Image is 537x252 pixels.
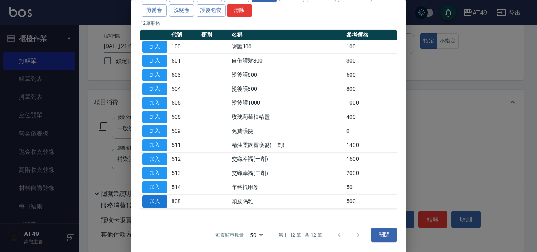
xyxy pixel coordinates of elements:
td: 501 [169,54,199,68]
td: 800 [344,82,397,96]
td: 513 [169,166,199,180]
td: 玫瑰葡萄柚精靈 [230,110,345,124]
td: 1600 [344,153,397,167]
td: 500 [344,195,397,209]
td: 瞬護100 [230,40,345,54]
button: 護髮包套 [197,4,226,17]
td: 512 [169,153,199,167]
td: 511 [169,138,199,153]
button: 剪髮卷 [142,4,167,17]
button: 加入 [142,139,167,151]
td: 504 [169,82,199,96]
button: 清除 [227,4,252,17]
button: 加入 [142,69,167,81]
td: 0 [344,124,397,138]
td: 503 [169,68,199,82]
p: 每頁顯示數量 [215,232,244,239]
td: 燙後護800 [230,82,345,96]
td: 506 [169,110,199,124]
button: 加入 [142,41,167,53]
button: 加入 [142,125,167,138]
th: 名稱 [230,30,345,40]
td: 100 [344,40,397,54]
td: 1400 [344,138,397,153]
button: 加入 [142,83,167,95]
p: 12 筆服務 [140,20,397,27]
button: 加入 [142,97,167,109]
th: 類別 [199,30,229,40]
td: 燙後護1000 [230,96,345,110]
button: 加入 [142,153,167,166]
th: 參考價格 [344,30,397,40]
td: 514 [169,180,199,195]
td: 年終抵用卷 [230,180,345,195]
th: 代號 [169,30,199,40]
td: 頭皮隔離 [230,195,345,209]
td: 600 [344,68,397,82]
td: 509 [169,124,199,138]
td: 2000 [344,166,397,180]
td: 交織幸福(一劑) [230,153,345,167]
td: 505 [169,96,199,110]
td: 300 [344,54,397,68]
td: 精油柔軟霜護髮(一劑) [230,138,345,153]
button: 加入 [142,167,167,180]
td: 免費護髮 [230,124,345,138]
button: 加入 [142,111,167,123]
td: 燙後護600 [230,68,345,82]
button: 加入 [142,195,167,208]
p: 第 1–12 筆 共 12 筆 [278,232,322,239]
td: 交織幸福(二劑) [230,166,345,180]
button: 加入 [142,182,167,194]
div: 50 [247,224,266,246]
td: 1000 [344,96,397,110]
td: 50 [344,180,397,195]
td: 400 [344,110,397,124]
td: 100 [169,40,199,54]
td: 自備護髮300 [230,54,345,68]
button: 洗髮卷 [169,4,194,17]
button: 關閉 [371,228,397,243]
td: 808 [169,195,199,209]
button: 加入 [142,55,167,67]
